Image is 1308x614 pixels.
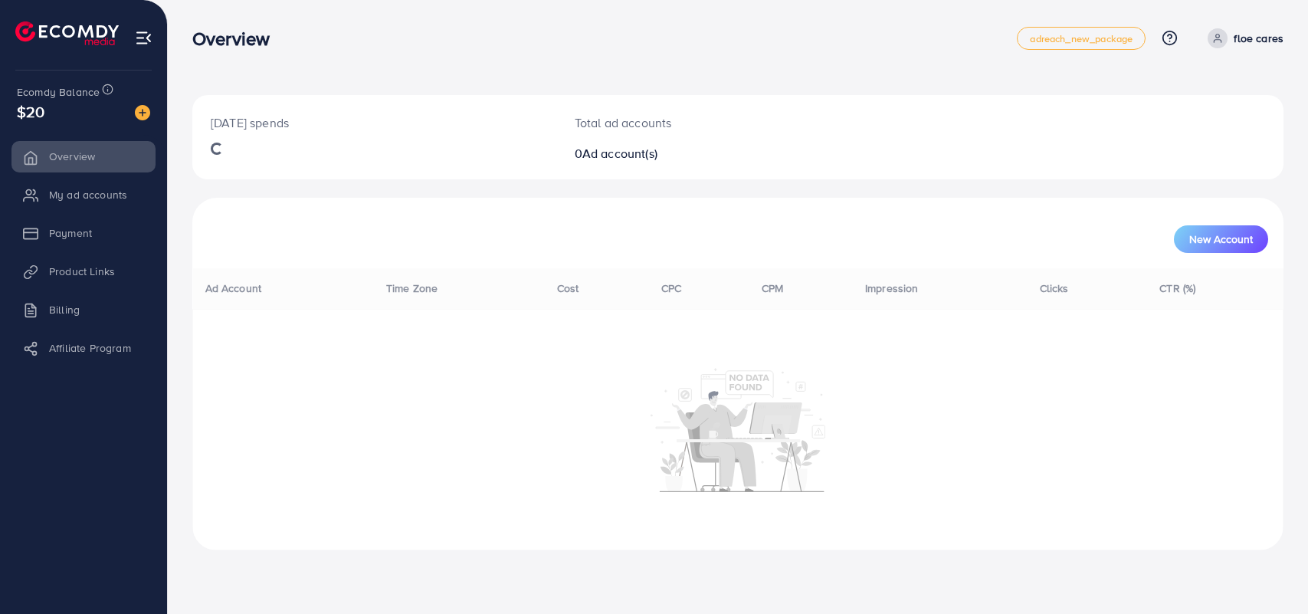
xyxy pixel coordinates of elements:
img: menu [135,29,152,47]
span: Ad account(s) [582,145,657,162]
span: New Account [1189,234,1253,245]
span: Ecomdy Balance [17,84,100,100]
img: image [135,105,150,120]
img: logo [15,21,119,45]
button: New Account [1174,225,1268,253]
p: [DATE] spends [211,113,538,132]
p: Total ad accounts [575,113,811,132]
p: floe cares [1234,29,1283,48]
h2: 0 [575,146,811,161]
a: adreach_new_package [1017,27,1146,50]
h3: Overview [192,28,282,50]
a: floe cares [1201,28,1283,48]
span: adreach_new_package [1030,34,1133,44]
span: $20 [17,100,44,123]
